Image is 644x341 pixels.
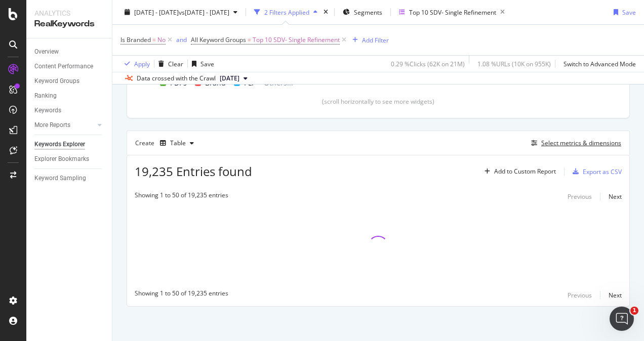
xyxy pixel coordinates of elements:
[354,8,382,16] span: Segments
[610,307,634,331] iframe: Intercom live chat
[609,191,622,203] button: Next
[527,137,621,149] button: Select metrics & dimensions
[120,35,151,44] span: Is Branded
[559,56,636,72] button: Switch to Advanced Mode
[134,8,179,16] span: [DATE] - [DATE]
[120,56,150,72] button: Apply
[480,163,556,180] button: Add to Custom Report
[622,8,636,16] div: Save
[170,140,186,146] div: Table
[152,35,156,44] span: =
[630,307,638,315] span: 1
[220,74,239,83] span: 2024 Aug. 31st
[477,59,551,68] div: 1.08 % URLs ( 10K on 955K )
[34,8,104,18] div: Analytics
[34,120,70,131] div: More Reports
[391,59,465,68] div: 0.29 % Clicks ( 62K on 21M )
[610,4,636,20] button: Save
[34,91,105,101] a: Ranking
[568,289,592,301] button: Previous
[563,59,636,68] div: Switch to Advanced Mode
[168,59,183,68] div: Clear
[583,167,622,176] div: Export as CSV
[134,59,150,68] div: Apply
[135,135,198,151] div: Create
[494,168,556,175] div: Add to Custom Report
[362,35,389,44] div: Add Filter
[188,56,214,72] button: Save
[34,76,105,87] a: Keyword Groups
[609,291,622,300] div: Next
[34,173,105,184] a: Keyword Sampling
[156,135,198,151] button: Table
[34,154,105,164] a: Explorer Bookmarks
[339,4,386,20] button: Segments
[348,34,389,46] button: Add Filter
[568,191,592,203] button: Previous
[34,61,105,72] a: Content Performance
[120,4,241,20] button: [DATE] - [DATE]vs[DATE] - [DATE]
[191,35,246,44] span: All Keyword Groups
[34,139,85,150] div: Keywords Explorer
[139,97,617,106] div: (scroll horizontally to see more widgets)
[248,35,251,44] span: =
[34,173,86,184] div: Keyword Sampling
[34,76,79,87] div: Keyword Groups
[409,8,496,16] div: Top 10 SDV- Single Refinement
[176,35,187,44] div: and
[157,33,166,47] span: No
[34,91,57,101] div: Ranking
[568,291,592,300] div: Previous
[34,105,105,116] a: Keywords
[34,61,93,72] div: Content Performance
[395,4,509,20] button: Top 10 SDV- Single Refinement
[34,154,89,164] div: Explorer Bookmarks
[137,74,216,83] div: Data crossed with the Crawl
[250,4,321,20] button: 2 Filters Applied
[34,18,104,30] div: RealKeywords
[34,120,95,131] a: More Reports
[264,8,309,16] div: 2 Filters Applied
[609,289,622,301] button: Next
[135,191,228,203] div: Showing 1 to 50 of 19,235 entries
[154,56,183,72] button: Clear
[253,33,340,47] span: Top 10 SDV- Single Refinement
[34,47,105,57] a: Overview
[135,289,228,301] div: Showing 1 to 50 of 19,235 entries
[135,163,252,180] span: 19,235 Entries found
[569,163,622,180] button: Export as CSV
[200,59,214,68] div: Save
[34,105,61,116] div: Keywords
[541,139,621,147] div: Select metrics & dimensions
[34,139,105,150] a: Keywords Explorer
[176,35,187,45] button: and
[34,47,59,57] div: Overview
[216,72,252,84] button: [DATE]
[321,7,330,17] div: times
[568,192,592,201] div: Previous
[609,192,622,201] div: Next
[179,8,229,16] span: vs [DATE] - [DATE]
